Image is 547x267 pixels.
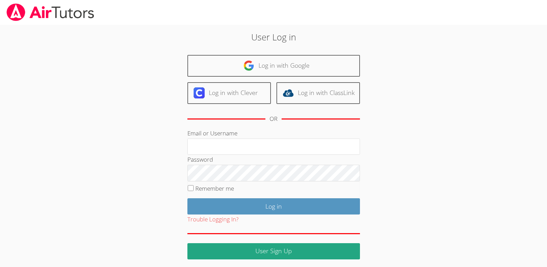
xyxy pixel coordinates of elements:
[243,60,254,71] img: google-logo-50288ca7cdecda66e5e0955fdab243c47b7ad437acaf1139b6f446037453330a.svg
[187,129,237,137] label: Email or Username
[187,55,360,77] a: Log in with Google
[126,30,421,44] h2: User Log in
[276,82,360,104] a: Log in with ClassLink
[187,243,360,259] a: User Sign Up
[194,87,205,98] img: clever-logo-6eab21bc6e7a338710f1a6ff85c0baf02591cd810cc4098c63d3a4b26e2feb20.svg
[270,114,277,124] div: OR
[283,87,294,98] img: classlink-logo-d6bb404cc1216ec64c9a2012d9dc4662098be43eaf13dc465df04b49fa7ab582.svg
[187,198,360,214] input: Log in
[6,3,95,21] img: airtutors_banner-c4298cdbf04f3fff15de1276eac7730deb9818008684d7c2e4769d2f7ddbe033.png
[187,155,213,163] label: Password
[187,82,271,104] a: Log in with Clever
[187,214,238,225] button: Trouble Logging In?
[195,184,234,192] label: Remember me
